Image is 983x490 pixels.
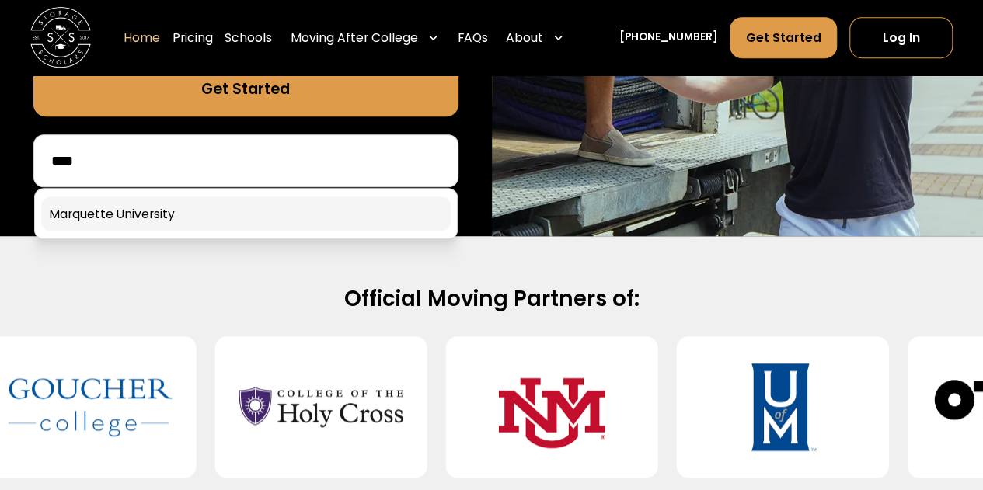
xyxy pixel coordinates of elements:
[730,17,837,58] a: Get Started
[239,349,403,466] img: College of the Holy Cross
[619,30,718,47] a: [PHONE_NUMBER]
[33,62,458,116] a: Get Started
[30,8,91,68] img: Storage Scholars main logo
[8,349,172,466] img: Goucher College
[30,8,91,68] a: home
[284,17,445,60] div: Moving After College
[506,29,543,47] div: About
[291,29,418,47] div: Moving After College
[469,349,633,466] img: University of New Mexico
[49,285,934,313] h2: Official Moving Partners of:
[849,17,953,58] a: Log In
[701,349,865,466] img: University of Memphis
[458,17,488,60] a: FAQs
[124,17,160,60] a: Home
[173,17,213,60] a: Pricing
[225,17,272,60] a: Schools
[500,17,570,60] div: About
